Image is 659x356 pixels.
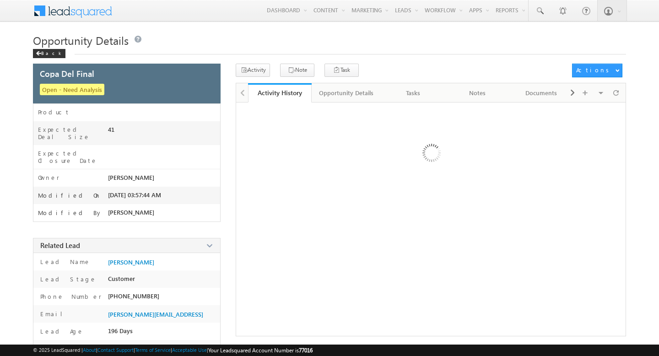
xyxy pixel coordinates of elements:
label: Lead Stage [38,275,97,283]
button: Task [324,64,359,77]
span: Customer [108,275,135,282]
div: Documents [517,87,565,98]
a: Contact Support [97,347,134,353]
a: [PERSON_NAME] [108,259,154,266]
label: Phone Number [38,292,102,301]
button: Note [280,64,314,77]
label: Lead Name [38,258,91,266]
a: Activity History [248,83,312,102]
a: Terms of Service [135,347,171,353]
span: [PHONE_NUMBER] [108,292,159,300]
div: Actions [576,66,612,74]
a: Notes [446,83,510,102]
label: Product [38,108,70,116]
div: Notes [453,87,502,98]
button: Activity [236,64,270,77]
span: Copa Del Final [40,70,94,78]
a: Documents [509,83,573,102]
button: Actions [572,64,622,77]
label: Modified On [38,192,101,199]
span: [DATE] 03:57:44 AM [108,191,161,199]
span: 41 [108,126,114,133]
span: 196 Days [108,327,133,334]
span: Your Leadsquared Account Number is [208,347,313,354]
span: © 2025 LeadSquared | | | | | [33,346,313,355]
label: Lead Age [38,327,84,335]
span: [PERSON_NAME][EMAIL_ADDRESS] [108,311,203,318]
a: Tasks [382,83,446,102]
label: Expected Deal Size [38,126,108,140]
div: Activity History [255,88,305,97]
label: Owner [38,174,59,181]
a: Acceptable Use [172,347,207,353]
a: Opportunity Details [312,83,382,102]
span: 77016 [299,347,313,354]
span: [PERSON_NAME] [108,209,154,216]
div: Back [33,49,65,58]
label: Expected Closure Date [38,150,108,164]
span: Opportunity Details [33,33,129,48]
span: Related Lead [40,241,80,250]
div: Tasks [389,87,438,98]
label: Modified By [38,209,103,216]
span: [PERSON_NAME] [108,174,154,181]
label: Email [38,310,70,318]
img: Loading ... [384,107,478,202]
span: Open - Need Analysis [40,84,104,95]
a: About [83,347,96,353]
div: Opportunity Details [319,87,373,98]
